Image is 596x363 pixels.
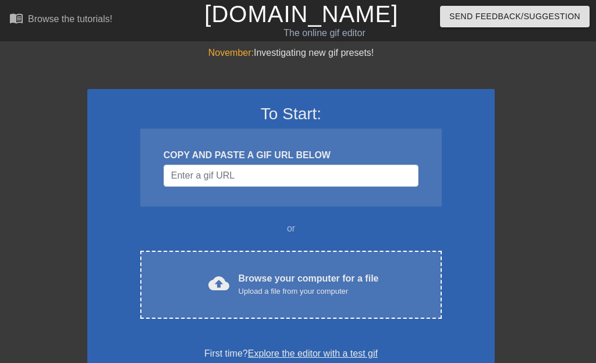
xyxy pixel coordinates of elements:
span: cloud_upload [208,273,229,294]
span: Send Feedback/Suggestion [449,9,580,24]
h3: To Start: [102,104,480,124]
a: Browse the tutorials! [9,11,112,29]
span: menu_book [9,11,23,25]
div: First time? [102,347,480,361]
div: COPY AND PASTE A GIF URL BELOW [164,148,418,162]
div: Browse the tutorials! [28,14,112,24]
div: Upload a file from your computer [239,286,379,297]
button: Send Feedback/Suggestion [440,6,590,27]
input: Username [164,165,418,187]
div: The online gif editor [204,26,444,40]
div: Investigating new gif presets! [87,46,495,60]
a: [DOMAIN_NAME] [204,1,398,27]
div: or [118,222,464,236]
a: Explore the editor with a test gif [248,348,378,358]
div: Browse your computer for a file [239,272,379,297]
span: November: [208,48,254,58]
